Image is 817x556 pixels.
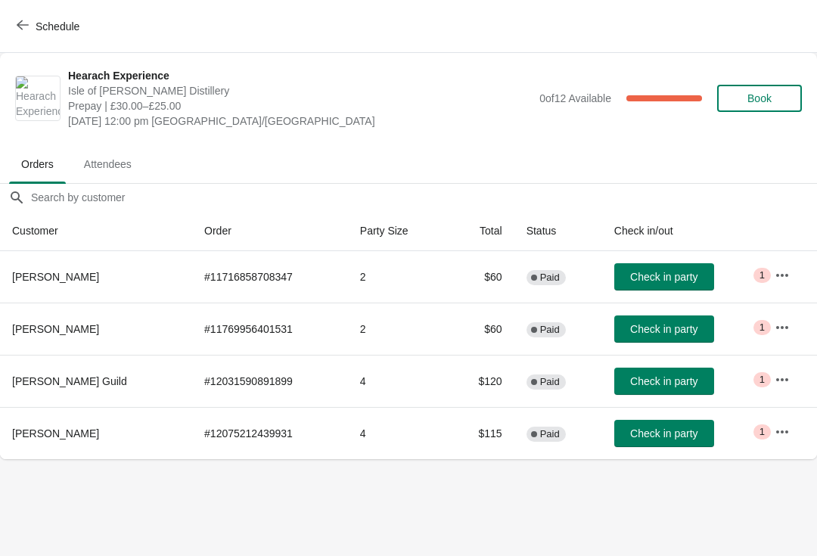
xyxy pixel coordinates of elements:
[192,211,348,251] th: Order
[8,13,92,40] button: Schedule
[614,315,714,343] button: Check in party
[12,427,99,440] span: [PERSON_NAME]
[9,151,66,178] span: Orders
[348,251,448,303] td: 2
[747,92,772,104] span: Book
[448,251,514,303] td: $60
[68,83,532,98] span: Isle of [PERSON_NAME] Distillery
[760,321,765,334] span: 1
[630,323,697,335] span: Check in party
[68,113,532,129] span: [DATE] 12:00 pm [GEOGRAPHIC_DATA]/[GEOGRAPHIC_DATA]
[448,211,514,251] th: Total
[514,211,602,251] th: Status
[192,251,348,303] td: # 11716858708347
[630,427,697,440] span: Check in party
[630,271,697,283] span: Check in party
[630,375,697,387] span: Check in party
[348,355,448,407] td: 4
[540,428,560,440] span: Paid
[614,420,714,447] button: Check in party
[72,151,144,178] span: Attendees
[540,272,560,284] span: Paid
[614,263,714,290] button: Check in party
[760,269,765,281] span: 1
[614,368,714,395] button: Check in party
[348,211,448,251] th: Party Size
[12,323,99,335] span: [PERSON_NAME]
[36,20,79,33] span: Schedule
[12,271,99,283] span: [PERSON_NAME]
[602,211,763,251] th: Check in/out
[16,76,60,120] img: Hearach Experience
[30,184,817,211] input: Search by customer
[68,68,532,83] span: Hearach Experience
[12,375,127,387] span: [PERSON_NAME] Guild
[540,376,560,388] span: Paid
[448,303,514,355] td: $60
[540,324,560,336] span: Paid
[192,303,348,355] td: # 11769956401531
[448,407,514,459] td: $115
[68,98,532,113] span: Prepay | £30.00–£25.00
[539,92,611,104] span: 0 of 12 Available
[717,85,802,112] button: Book
[348,407,448,459] td: 4
[192,355,348,407] td: # 12031590891899
[760,426,765,438] span: 1
[760,374,765,386] span: 1
[192,407,348,459] td: # 12075212439931
[448,355,514,407] td: $120
[348,303,448,355] td: 2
